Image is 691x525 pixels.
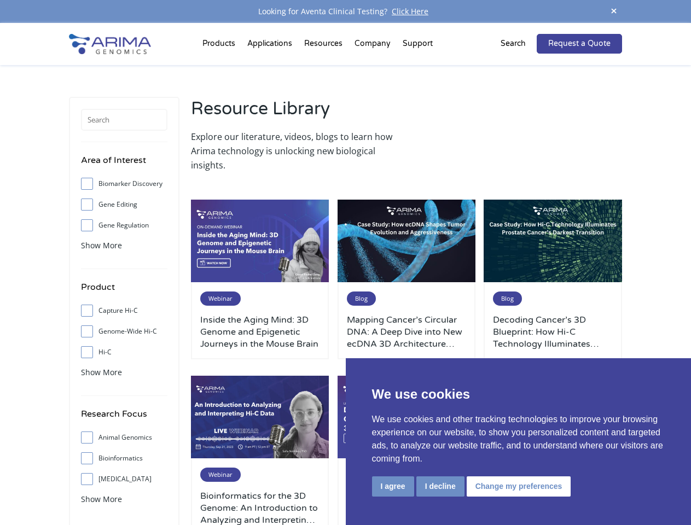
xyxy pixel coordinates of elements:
img: Arima-March-Blog-Post-Banner-3-500x300.jpg [484,200,622,282]
span: Blog [347,291,376,306]
img: Use-This-For-Webinar-Images-3-500x300.jpg [191,200,329,282]
img: Arima-March-Blog-Post-Banner-4-500x300.jpg [338,200,475,282]
input: Search [81,109,167,131]
span: Show More [81,240,122,250]
img: Arima-Genomics-logo [69,34,151,54]
label: Bioinformatics [81,450,167,466]
a: Click Here [387,6,433,16]
label: [MEDICAL_DATA] [81,471,167,487]
button: Change my preferences [467,476,571,497]
span: Webinar [200,291,241,306]
a: Decoding Cancer’s 3D Blueprint: How Hi-C Technology Illuminates [MEDICAL_DATA] Cancer’s Darkest T... [493,314,612,350]
span: Webinar [200,468,241,482]
span: Blog [493,291,522,306]
a: Mapping Cancer’s Circular DNA: A Deep Dive into New ecDNA 3D Architecture Research [347,314,466,350]
h4: Area of Interest [81,153,167,176]
p: We use cookies [372,384,665,404]
p: Search [501,37,526,51]
label: Hi-C [81,344,167,360]
label: Animal Genomics [81,429,167,446]
span: Show More [81,367,122,377]
h2: Resource Library [191,97,401,130]
label: Gene Editing [81,196,167,213]
p: Explore our literature, videos, blogs to learn how Arima technology is unlocking new biological i... [191,130,401,172]
label: Capture Hi-C [81,302,167,319]
a: Inside the Aging Mind: 3D Genome and Epigenetic Journeys in the Mouse Brain [200,314,320,350]
a: Request a Quote [537,34,622,54]
div: Looking for Aventa Clinical Testing? [69,4,622,19]
label: Biomarker Discovery [81,176,167,192]
span: Show More [81,494,122,504]
h4: Research Focus [81,407,167,429]
label: Gene Regulation [81,217,167,234]
p: We use cookies and other tracking technologies to improve your browsing experience on our website... [372,413,665,465]
button: I decline [416,476,464,497]
button: I agree [372,476,414,497]
img: October-2023-Webinar-1-500x300.jpg [338,376,475,458]
img: Sep-2023-Webinar-500x300.jpg [191,376,329,458]
label: Genome-Wide Hi-C [81,323,167,340]
h4: Product [81,280,167,302]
